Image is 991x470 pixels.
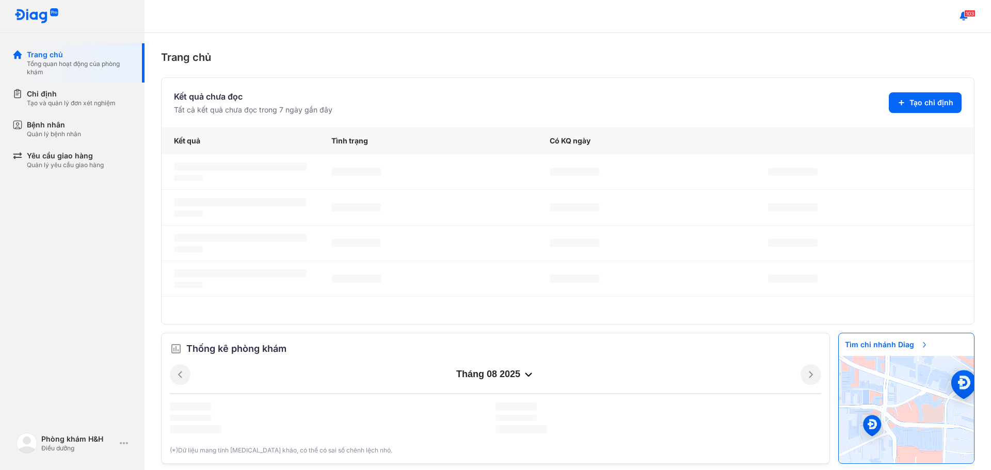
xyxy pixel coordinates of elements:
[27,89,116,99] div: Chỉ định
[27,99,116,107] div: Tạo và quản lý đơn xét nghiệm
[174,210,203,217] span: ‌
[174,246,203,252] span: ‌
[27,151,104,161] div: Yêu cầu giao hàng
[27,130,81,138] div: Quản lý bệnh nhân
[495,415,537,421] span: ‌
[495,402,537,411] span: ‌
[170,446,821,455] div: (*)Dữ liệu mang tính [MEDICAL_DATA] khảo, có thể có sai số chênh lệch nhỏ.
[170,415,211,421] span: ‌
[319,127,537,154] div: Tình trạng
[768,239,818,247] span: ‌
[14,8,59,24] img: logo
[768,274,818,283] span: ‌
[537,127,756,154] div: Có KQ ngày
[27,161,104,169] div: Quản lý yêu cầu giao hàng
[495,425,547,433] span: ‌
[27,120,81,130] div: Bệnh nhân
[174,175,203,181] span: ‌
[331,239,381,247] span: ‌
[174,282,203,288] span: ‌
[174,163,307,171] span: ‌
[161,50,974,65] div: Trang chủ
[41,434,116,444] div: Phòng khám H&H
[27,50,132,60] div: Trang chủ
[839,333,935,356] span: Tìm chi nhánh Diag
[186,342,286,356] span: Thống kê phòng khám
[909,98,953,108] span: Tạo chỉ định
[550,274,599,283] span: ‌
[162,127,319,154] div: Kết quả
[41,444,116,452] div: Điều dưỡng
[170,343,182,355] img: order.5a6da16c.svg
[17,433,37,453] img: logo
[174,269,307,278] span: ‌
[174,234,307,242] span: ‌
[768,168,818,176] span: ‌
[174,90,332,103] div: Kết quả chưa đọc
[331,203,381,212] span: ‌
[550,203,599,212] span: ‌
[174,198,307,206] span: ‌
[174,105,332,115] div: Tất cả kết quả chưa đọc trong 7 ngày gần đây
[550,239,599,247] span: ‌
[170,425,221,433] span: ‌
[550,168,599,176] span: ‌
[331,168,381,176] span: ‌
[889,92,962,113] button: Tạo chỉ định
[964,10,976,17] span: 103
[170,402,211,411] span: ‌
[768,203,818,212] span: ‌
[190,368,801,381] div: tháng 08 2025
[331,274,381,283] span: ‌
[27,60,132,76] div: Tổng quan hoạt động của phòng khám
